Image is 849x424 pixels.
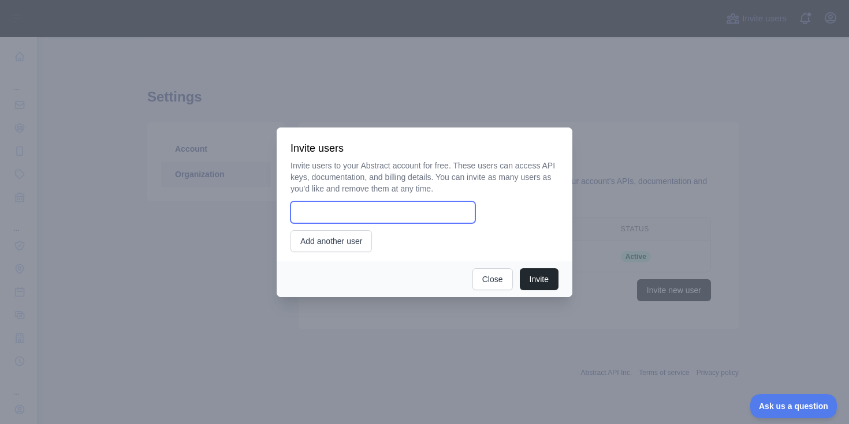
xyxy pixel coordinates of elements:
button: Add another user [291,230,372,252]
button: Close [472,268,513,290]
p: Invite users to your Abstract account for free. These users can access API keys, documentation, a... [291,160,558,194]
h3: Invite users [291,141,558,155]
button: Invite [520,268,558,290]
iframe: Toggle Customer Support [750,394,837,418]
